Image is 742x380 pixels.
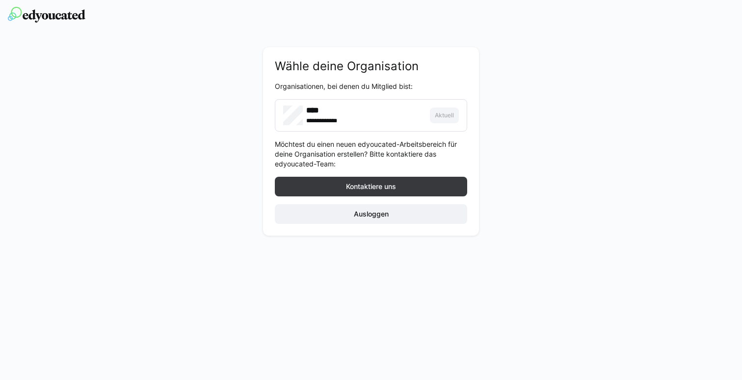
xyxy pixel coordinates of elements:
button: Ausloggen [275,204,467,224]
button: Aktuell [430,108,459,123]
img: edyoucated [8,7,85,23]
span: Kontaktiere uns [344,182,397,191]
p: Möchtest du einen neuen edyoucated-Arbeitsbereich für deine Organisation erstellen? Bitte kontakt... [275,139,467,169]
p: Organisationen, bei denen du Mitglied bist: [275,81,467,91]
button: Kontaktiere uns [275,177,467,196]
span: Ausloggen [352,209,390,219]
span: Aktuell [434,111,455,119]
h2: Wähle deine Organisation [275,59,467,74]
